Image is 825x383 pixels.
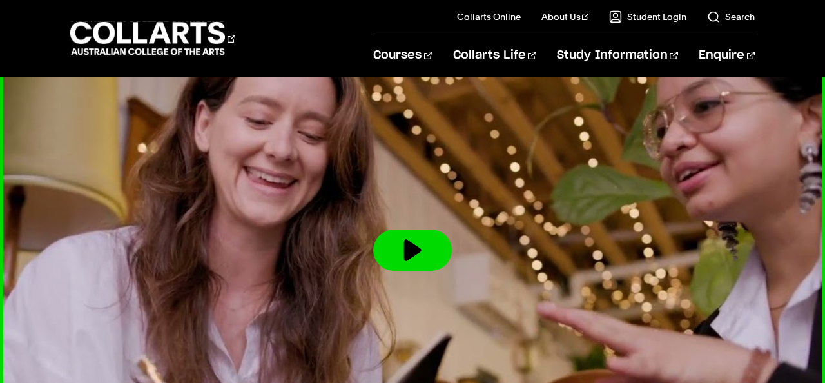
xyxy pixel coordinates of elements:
a: Collarts Online [457,10,521,23]
a: Collarts Life [453,34,536,77]
a: Courses [373,34,432,77]
a: Enquire [699,34,755,77]
a: Student Login [609,10,686,23]
div: Go to homepage [70,20,235,57]
a: About Us [541,10,589,23]
a: Study Information [557,34,678,77]
a: Search [707,10,755,23]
